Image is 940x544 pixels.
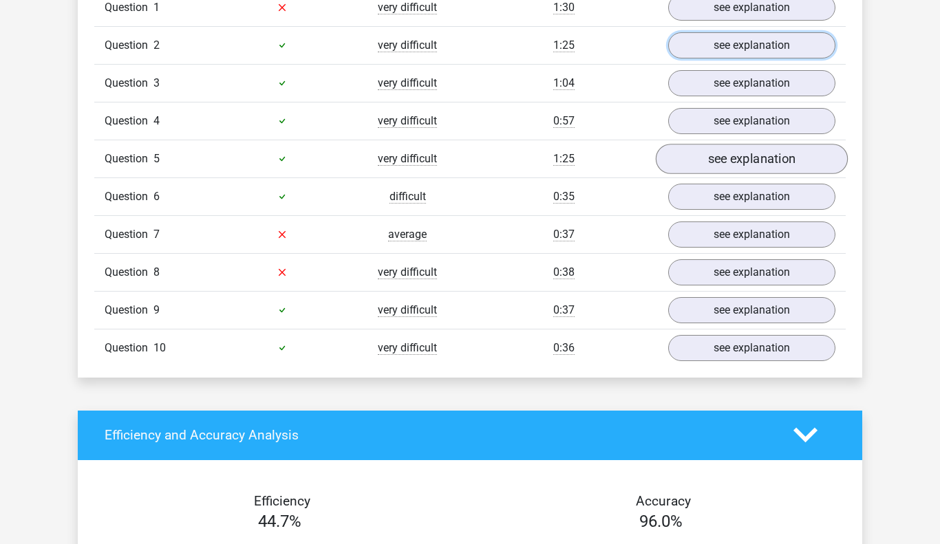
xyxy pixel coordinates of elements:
span: very difficult [378,152,437,166]
span: 0:57 [553,114,575,128]
a: see explanation [668,32,835,58]
span: 8 [153,265,160,279]
span: 0:37 [553,228,575,241]
span: very difficult [378,341,437,355]
span: Question [105,340,153,356]
span: Question [105,75,153,91]
span: 10 [153,341,166,354]
span: Question [105,264,153,281]
span: average [388,228,427,241]
span: 1:25 [553,152,575,166]
span: very difficult [378,303,437,317]
h4: Efficiency [105,493,460,509]
h4: Efficiency and Accuracy Analysis [105,427,773,443]
a: see explanation [668,297,835,323]
span: Question [105,226,153,243]
span: 1:30 [553,1,575,14]
span: 6 [153,190,160,203]
span: Question [105,188,153,205]
span: 44.7% [258,512,301,531]
a: see explanation [668,221,835,248]
a: see explanation [668,335,835,361]
span: Question [105,151,153,167]
span: 4 [153,114,160,127]
span: 0:38 [553,265,575,279]
span: 0:37 [553,303,575,317]
span: very difficult [378,39,437,52]
span: very difficult [378,114,437,128]
a: see explanation [668,70,835,96]
a: see explanation [668,184,835,210]
span: 3 [153,76,160,89]
span: 0:35 [553,190,575,204]
span: difficult [389,190,426,204]
a: see explanation [668,259,835,285]
span: 1:04 [553,76,575,90]
h4: Accuracy [486,493,841,509]
span: 0:36 [553,341,575,355]
span: 5 [153,152,160,165]
span: very difficult [378,1,437,14]
a: see explanation [668,108,835,134]
span: Question [105,113,153,129]
span: 1 [153,1,160,14]
span: 9 [153,303,160,316]
span: very difficult [378,76,437,90]
span: 2 [153,39,160,52]
a: see explanation [656,144,848,174]
span: Question [105,37,153,54]
span: 7 [153,228,160,241]
span: 1:25 [553,39,575,52]
span: Question [105,302,153,318]
span: very difficult [378,265,437,279]
span: 96.0% [639,512,683,531]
